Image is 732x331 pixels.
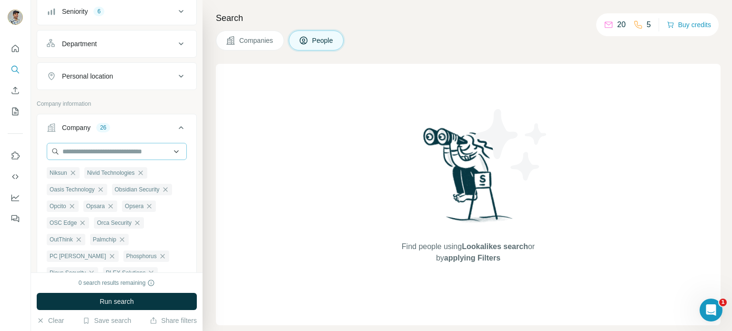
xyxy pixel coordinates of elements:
[37,116,196,143] button: Company26
[8,82,23,99] button: Enrich CSV
[37,32,196,55] button: Department
[50,269,86,277] span: Picus Security
[8,61,23,78] button: Search
[647,19,651,30] p: 5
[62,7,88,16] div: Seniority
[8,40,23,57] button: Quick start
[50,235,73,244] span: OutThink
[86,202,105,211] span: Opsara
[97,219,132,227] span: Orca Security
[79,279,155,287] div: 0 search results remaining
[392,241,544,264] span: Find people using or by
[444,254,500,262] span: applying Filters
[8,10,23,25] img: Avatar
[50,185,95,194] span: Oasis Technology
[87,169,135,177] span: Nivid Technologies
[216,11,721,25] h4: Search
[106,269,145,277] span: PLEX Solutions
[617,19,626,30] p: 20
[50,252,106,261] span: PC [PERSON_NAME]
[115,185,160,194] span: Obsidian Security
[126,252,157,261] span: Phosphorus
[37,293,197,310] button: Run search
[50,169,67,177] span: Niksun
[50,202,66,211] span: Opcito
[62,123,91,132] div: Company
[37,100,197,108] p: Company information
[8,189,23,206] button: Dashboard
[419,125,518,231] img: Surfe Illustration - Woman searching with binoculars
[96,123,110,132] div: 26
[62,39,97,49] div: Department
[37,316,64,325] button: Clear
[667,18,711,31] button: Buy credits
[100,297,134,306] span: Run search
[719,299,727,306] span: 1
[37,65,196,88] button: Personal location
[462,242,528,251] span: Lookalikes search
[700,299,722,321] iframe: Intercom live chat
[239,36,274,45] span: Companies
[62,71,113,81] div: Personal location
[93,7,104,16] div: 6
[8,147,23,164] button: Use Surfe on LinkedIn
[93,235,116,244] span: Palmchip
[8,210,23,227] button: Feedback
[150,316,197,325] button: Share filters
[468,102,554,188] img: Surfe Illustration - Stars
[8,168,23,185] button: Use Surfe API
[312,36,334,45] span: People
[8,103,23,120] button: My lists
[82,316,131,325] button: Save search
[125,202,143,211] span: Opsera
[50,219,77,227] span: OSC Edge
